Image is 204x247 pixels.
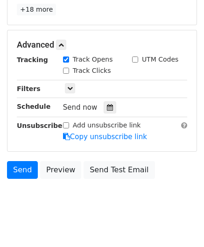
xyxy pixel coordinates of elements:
[73,66,111,76] label: Track Clicks
[17,85,41,92] strong: Filters
[157,202,204,247] iframe: Chat Widget
[17,56,48,64] strong: Tracking
[73,120,141,130] label: Add unsubscribe link
[142,55,178,64] label: UTM Codes
[17,4,56,15] a: +18 more
[17,40,187,50] h5: Advanced
[40,161,81,179] a: Preview
[73,55,113,64] label: Track Opens
[63,133,147,141] a: Copy unsubscribe link
[84,161,155,179] a: Send Test Email
[63,103,98,112] span: Send now
[7,161,38,179] a: Send
[17,122,63,129] strong: Unsubscribe
[17,103,50,110] strong: Schedule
